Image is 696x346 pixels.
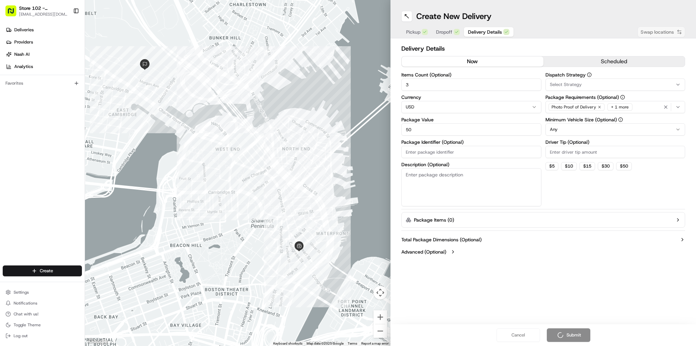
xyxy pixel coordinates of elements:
[14,27,34,33] span: Deliveries
[3,265,82,276] button: Create
[401,248,446,255] label: Advanced (Optional)
[552,104,596,110] span: Photo Proof of Delivery
[48,115,82,120] a: Powered byPylon
[620,95,625,100] button: Package Requirements (Optional)
[19,12,68,17] button: [EMAIL_ADDRESS][DOMAIN_NAME]
[14,322,41,328] span: Toggle Theme
[401,162,541,167] label: Description (Optional)
[401,146,541,158] input: Enter package identifier
[14,300,37,306] span: Notifications
[14,39,33,45] span: Providers
[3,49,85,60] a: Nash AI
[14,290,29,295] span: Settings
[3,331,82,341] button: Log out
[361,342,388,345] a: Report a map error
[14,311,38,317] span: Chat with us!
[598,162,613,170] button: $30
[68,115,82,120] span: Pylon
[616,162,632,170] button: $50
[402,56,543,67] button: now
[545,140,685,144] label: Driver Tip (Optional)
[40,268,53,274] span: Create
[116,67,124,75] button: Start new chat
[401,123,541,136] input: Enter package value
[14,99,52,105] span: Knowledge Base
[3,61,85,72] a: Analytics
[414,217,454,223] label: Package Items ( 0 )
[401,44,685,53] h2: Delivery Details
[4,96,55,108] a: 📗Knowledge Base
[545,117,685,122] label: Minimum Vehicle Size (Optional)
[545,162,558,170] button: $5
[545,146,685,158] input: Enter driver tip amount
[401,236,482,243] label: Total Package Dimensions (Optional)
[373,286,387,299] button: Map camera controls
[14,51,30,57] span: Nash AI
[3,24,85,35] a: Deliveries
[416,11,491,22] h1: Create New Delivery
[3,288,82,297] button: Settings
[7,99,12,105] div: 📗
[373,310,387,324] button: Zoom in
[14,64,33,70] span: Analytics
[57,99,63,105] div: 💻
[3,3,70,19] button: Store 102 - [GEOGRAPHIC_DATA] (Just Salad)[EMAIL_ADDRESS][DOMAIN_NAME]
[618,117,623,122] button: Minimum Vehicle Size (Optional)
[348,342,357,345] a: Terms
[64,99,109,105] span: API Documentation
[401,95,541,100] label: Currency
[7,65,19,77] img: 1736555255976-a54dd68f-1ca7-489b-9aae-adbdc363a1c4
[401,72,541,77] label: Items Count (Optional)
[545,101,685,113] button: Photo Proof of Delivery+ 1 more
[19,5,68,12] button: Store 102 - [GEOGRAPHIC_DATA] (Just Salad)
[18,44,112,51] input: Clear
[543,56,685,67] button: scheduled
[87,337,109,346] a: Open this area in Google Maps (opens a new window)
[373,324,387,338] button: Zoom out
[401,140,541,144] label: Package Identifier (Optional)
[561,162,577,170] button: $10
[545,72,685,77] label: Dispatch Strategy
[7,27,124,38] p: Welcome 👋
[406,29,420,35] span: Pickup
[55,96,112,108] a: 💻API Documentation
[14,333,28,339] span: Log out
[587,72,592,77] button: Dispatch Strategy
[436,29,452,35] span: Dropoff
[3,320,82,330] button: Toggle Theme
[401,248,685,255] button: Advanced (Optional)
[545,79,685,91] button: Select Strategy
[401,212,685,228] button: Package Items (0)
[3,78,82,89] div: Favorites
[273,341,302,346] button: Keyboard shortcuts
[23,72,86,77] div: We're available if you need us!
[401,117,541,122] label: Package Value
[23,65,111,72] div: Start new chat
[3,309,82,319] button: Chat with us!
[3,298,82,308] button: Notifications
[7,7,20,20] img: Nash
[3,37,85,48] a: Providers
[401,79,541,91] input: Enter number of items
[579,162,595,170] button: $15
[401,236,685,243] button: Total Package Dimensions (Optional)
[468,29,502,35] span: Delivery Details
[307,342,344,345] span: Map data ©2025 Google
[87,337,109,346] img: Google
[607,103,632,111] div: + 1 more
[545,95,685,100] label: Package Requirements (Optional)
[550,82,582,88] span: Select Strategy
